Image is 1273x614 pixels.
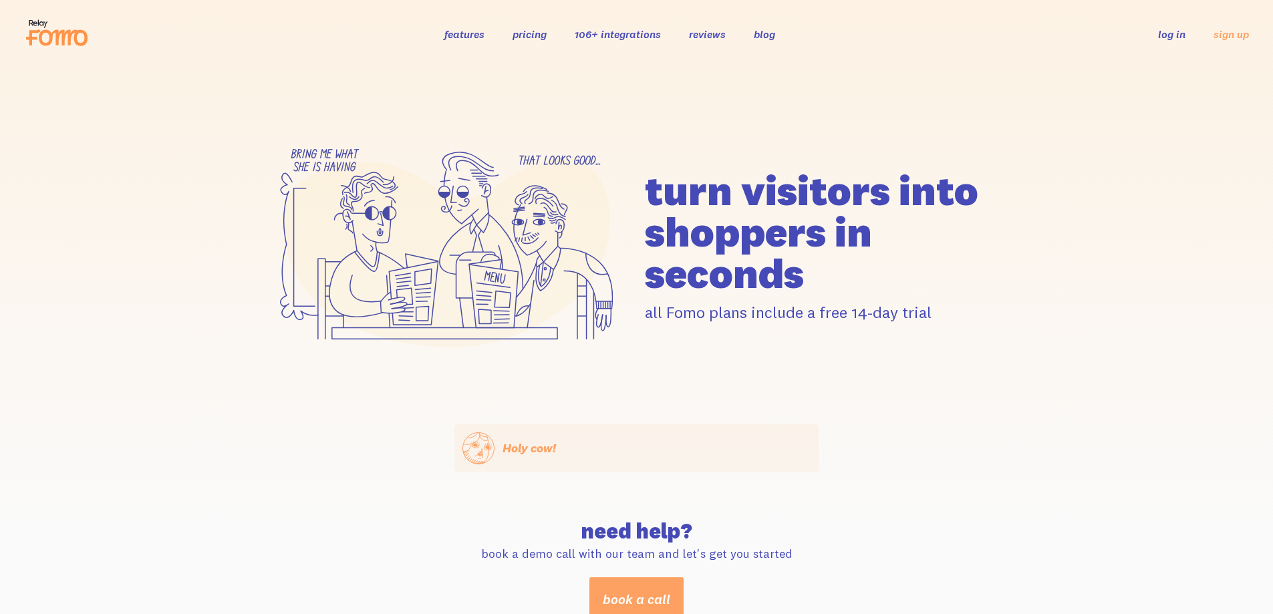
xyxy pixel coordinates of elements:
[462,546,811,561] p: book a demo call with our team and let's get you started
[645,302,1010,323] p: all Fomo plans include a free 14-day trial
[1158,27,1185,41] a: log in
[645,170,1010,294] h1: turn visitors into shoppers in seconds
[689,27,726,41] a: reviews
[1214,27,1249,41] a: sign up
[462,520,811,542] h2: need help?
[503,440,556,456] span: Holy cow!
[754,27,775,41] a: blog
[513,27,547,41] a: pricing
[444,27,484,41] a: features
[575,27,661,41] a: 106+ integrations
